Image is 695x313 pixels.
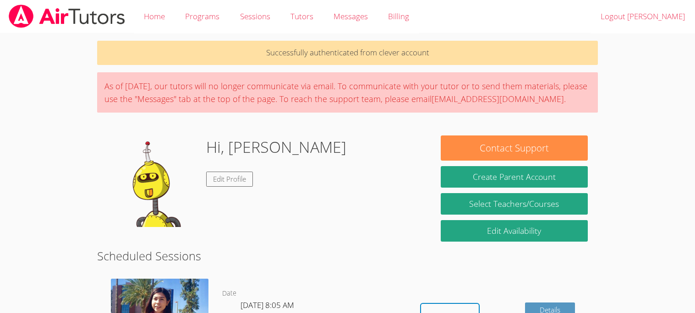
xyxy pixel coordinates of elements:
[206,172,253,187] a: Edit Profile
[441,166,587,188] button: Create Parent Account
[107,135,199,227] img: default.png
[441,193,587,215] a: Select Teachers/Courses
[241,300,294,310] span: [DATE] 8:05 AM
[222,288,236,299] dt: Date
[334,11,368,22] span: Messages
[8,5,126,28] img: airtutors_banner-c4298cdbf04f3fff15de1276eac7730deb9818008684d7c2e4769d2f7ddbe033.png
[206,135,346,159] h1: Hi, [PERSON_NAME]
[97,247,597,264] h2: Scheduled Sessions
[441,220,587,242] a: Edit Availability
[97,41,597,65] p: Successfully authenticated from clever account
[441,135,587,161] button: Contact Support
[97,72,597,113] div: As of [DATE], our tutors will no longer communicate via email. To communicate with your tutor or ...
